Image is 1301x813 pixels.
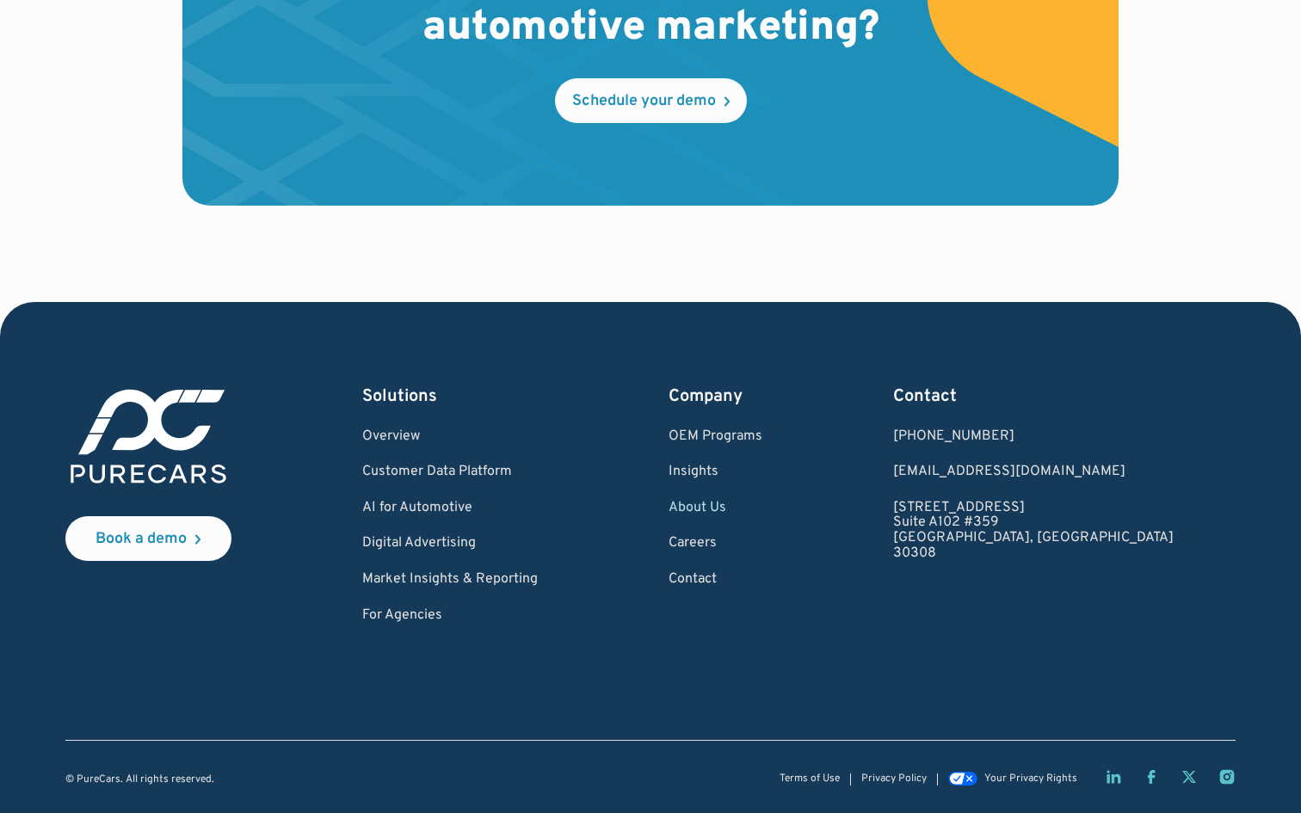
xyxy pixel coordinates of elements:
a: Instagram page [1218,768,1236,785]
a: Overview [362,429,538,445]
div: Book a demo [96,532,187,547]
a: Contact [669,572,762,588]
a: [STREET_ADDRESS]Suite A102 #359[GEOGRAPHIC_DATA], [GEOGRAPHIC_DATA]30308 [893,501,1174,561]
a: Customer Data Platform [362,465,538,480]
a: OEM Programs [669,429,762,445]
div: Company [669,385,762,409]
a: Facebook page [1143,768,1160,785]
div: © PureCars. All rights reserved. [65,774,214,785]
a: Digital Advertising [362,536,538,551]
img: purecars logo [65,385,231,489]
div: Contact [893,385,1174,409]
div: Your Privacy Rights [984,773,1077,785]
a: Privacy Policy [861,773,927,785]
a: Careers [669,536,762,551]
a: Insights [669,465,762,480]
a: Twitter X page [1181,768,1198,785]
a: Your Privacy Rights [948,773,1077,785]
div: Solutions [362,385,538,409]
a: Terms of Use [780,773,840,785]
div: [PHONE_NUMBER] [893,429,1174,445]
a: Schedule your demo [555,78,747,123]
a: Email us [893,465,1174,480]
a: For Agencies [362,608,538,624]
a: Book a demo [65,516,231,561]
a: About Us [669,501,762,516]
a: Market Insights & Reporting [362,572,538,588]
a: AI for Automotive [362,501,538,516]
a: LinkedIn page [1105,768,1122,785]
div: Schedule your demo [572,94,716,109]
